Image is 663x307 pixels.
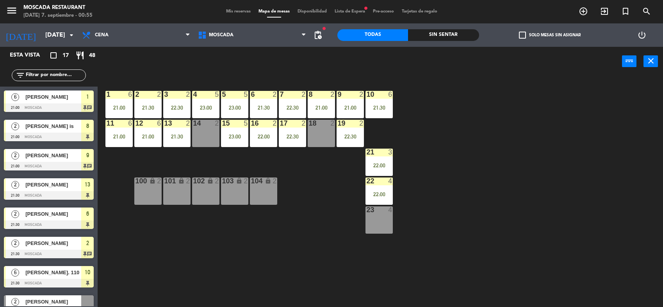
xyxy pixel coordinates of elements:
span: 1 [86,92,89,101]
span: [PERSON_NAME] [25,93,81,101]
i: lock [149,177,156,184]
div: 21:30 [365,105,393,110]
i: add_circle_outline [579,7,588,16]
span: Moscada [209,32,233,38]
div: 11 [106,120,107,127]
button: power_input [622,55,636,67]
div: 1 [106,91,107,98]
div: Esta vista [4,51,56,60]
span: Tarjetas de regalo [398,9,441,14]
span: 6 [11,93,19,101]
div: 5 [244,91,248,98]
div: 2 [157,91,162,98]
span: Mapa de mesas [255,9,294,14]
div: 9 [337,91,338,98]
div: 2 [359,120,364,127]
div: 2 [215,177,219,185]
i: menu [6,5,18,16]
div: 23:00 [192,105,219,110]
div: 21 [366,149,367,156]
div: 5 [244,120,248,127]
div: 2 [301,91,306,98]
div: 6 [128,91,133,98]
div: 23:00 [221,134,248,139]
i: power_settings_new [637,30,647,40]
div: 2 [215,120,219,127]
i: turned_in_not [621,7,630,16]
div: 10 [366,91,367,98]
div: 6 [128,120,133,127]
span: 2 [86,238,89,248]
div: 21:00 [308,105,335,110]
span: fiber_manual_record [364,6,368,11]
span: Mis reservas [222,9,255,14]
span: [PERSON_NAME]. 110 [25,268,81,277]
span: 13 [85,180,90,189]
div: 21:00 [105,105,133,110]
i: power_input [625,56,634,66]
div: 2 [273,91,277,98]
i: filter_list [16,71,25,80]
i: lock [265,177,271,184]
i: arrow_drop_down [67,30,76,40]
div: 21:00 [134,134,162,139]
span: 2 [11,240,19,247]
span: 48 [89,51,95,60]
input: Filtrar por nombre... [25,71,86,80]
span: pending_actions [313,30,323,40]
span: Disponibilidad [294,9,331,14]
i: lock [207,177,214,184]
div: Sin sentar [408,29,479,41]
div: 5 [215,91,219,98]
div: 2 [273,177,277,185]
div: 4 [388,177,393,185]
span: 2 [11,181,19,189]
div: 6 [388,91,393,98]
button: close [643,55,658,67]
span: [PERSON_NAME] [25,181,81,189]
span: 6 [86,209,89,218]
div: 4 [388,206,393,213]
div: 22:30 [279,105,306,110]
span: [PERSON_NAME] [25,151,81,160]
i: crop_square [49,51,58,60]
div: 2 [135,91,135,98]
div: 22 [366,177,367,185]
span: 9 [86,151,89,160]
div: 2 [273,120,277,127]
div: 12 [135,120,135,127]
div: 19 [337,120,338,127]
span: 8 [86,121,89,131]
span: 2 [11,122,19,130]
div: 2 [157,177,162,185]
i: exit_to_app [600,7,609,16]
div: 2 [244,177,248,185]
div: 22:30 [163,105,191,110]
span: fiber_manual_record [322,26,326,31]
div: 21:30 [250,105,277,110]
div: 23:00 [221,105,248,110]
div: 2 [301,120,306,127]
div: 2 [330,120,335,127]
div: 22:00 [250,134,277,139]
div: 100 [135,177,135,185]
div: 2 [186,120,191,127]
span: 17 [62,51,69,60]
div: 22:30 [337,134,364,139]
div: 21:30 [134,105,162,110]
div: 21:00 [105,134,133,139]
span: Pre-acceso [369,9,398,14]
div: Moscada Restaurant [23,4,93,12]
